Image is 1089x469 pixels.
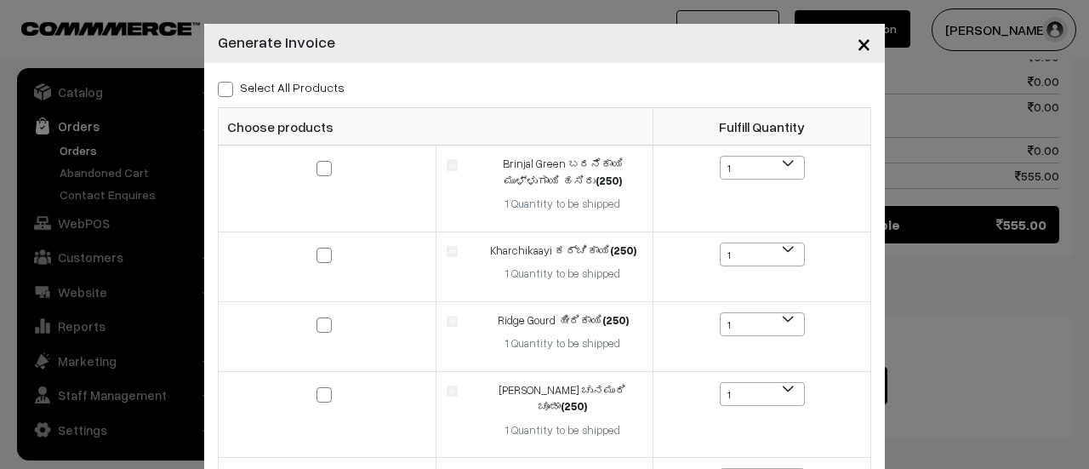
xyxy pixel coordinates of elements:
div: Ridge Gourd ಹೀರಿಕಾಯಿ [483,312,642,329]
img: product.jpg [447,386,458,397]
button: Close [843,17,885,70]
img: product.jpg [447,246,458,257]
div: 1 Quantity to be shipped [483,266,642,283]
span: 1 [721,157,804,180]
span: 1 [721,243,804,267]
div: 1 Quantity to be shipped [483,422,642,439]
div: 1 Quantity to be shipped [483,196,642,213]
span: 1 [720,382,805,406]
span: 1 [720,243,805,266]
th: Choose products [219,108,653,146]
span: 1 [721,383,804,407]
strong: (250) [610,243,636,257]
img: product.jpg [447,159,458,170]
strong: (250) [596,174,622,187]
label: Select all Products [218,78,345,96]
span: 1 [720,156,805,180]
th: Fulfill Quantity [653,108,871,146]
div: Brinjal Green ಬದನೆಕಾಯಿ ಮುಳ್ಳುಗಾಯಿ ಹಸಿರು [483,156,642,189]
span: 1 [720,312,805,336]
div: 1 Quantity to be shipped [483,335,642,352]
strong: (250) [561,399,587,413]
span: 1 [721,313,804,337]
div: [PERSON_NAME] ಚುನಮುರಿ ಚೂಡಾ [483,382,642,415]
span: × [857,27,871,59]
div: Kharchikaayi ಕರ್ಚಿಕಾಯಿ [483,243,642,260]
h4: Generate Invoice [218,31,335,54]
strong: (250) [602,313,629,327]
img: product.jpg [447,316,458,327]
